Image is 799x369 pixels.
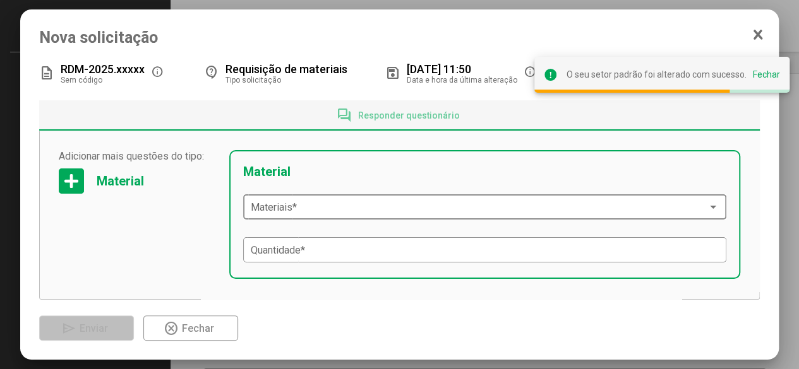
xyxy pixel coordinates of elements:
[80,322,108,334] span: Enviar
[337,108,352,123] mat-icon: forum
[407,62,471,76] span: [DATE] 11:50
[151,66,166,81] mat-icon: info
[567,69,747,79] div: O seu setor padrão foi alterado com sucesso.
[358,110,460,120] span: Responder questionário
[385,66,400,81] mat-icon: save
[61,321,76,336] mat-icon: send
[61,76,102,85] span: Sem código
[204,66,219,81] mat-icon: contact_support
[39,28,760,47] span: Nova solicitação
[59,150,217,162] span: Adicionar mais questões do tipo:
[225,62,347,76] span: Requisição de materiais
[524,66,539,81] mat-icon: info
[39,315,134,341] button: Enviar
[753,69,780,79] div: Fechar
[225,76,281,85] span: Tipo solicitação
[243,164,291,179] div: Material
[164,321,179,336] mat-icon: highlight_off
[407,76,517,85] span: Data e hora da última alteração
[97,173,144,189] div: Material
[143,315,238,341] button: Fechar
[182,322,214,334] span: Fechar
[61,62,145,76] span: RDM-2025.xxxxx
[39,66,54,81] mat-icon: description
